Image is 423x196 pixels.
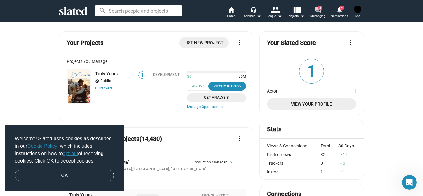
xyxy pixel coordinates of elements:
mat-icon: view_list [292,5,301,14]
a: Cookie Policy [27,143,57,149]
span: $5M [236,74,246,79]
a: dismiss cookie message [15,170,114,181]
span: Production Manager [192,160,227,165]
span: View Your Profile [272,98,351,110]
div: Services [244,12,261,20]
div: 0 [338,161,356,166]
div: 1 [321,169,338,174]
mat-icon: arrow_drop_down [255,12,263,20]
dd: 1 [333,87,356,94]
iframe: Intercom live chat [402,175,417,190]
div: Views & Connections [267,143,321,148]
span: $0 [187,74,191,79]
a: List New Project [179,37,229,48]
div: Development [153,72,180,77]
button: View Matches [208,82,246,91]
a: View Your Profile [267,98,356,110]
mat-icon: forum [315,7,321,13]
button: Services [242,6,264,20]
input: Search people and projects [95,5,182,16]
span: Public [100,79,111,84]
span: Notifications [331,12,348,20]
mat-icon: arrow_drop_down [276,12,283,20]
dt: Actor [267,87,333,94]
span: Home [227,12,235,20]
button: People [264,6,285,20]
mat-icon: more_vert [236,39,243,46]
button: Projects [285,6,307,20]
div: People [267,12,282,20]
div: 32 [321,152,338,157]
mat-icon: more_vert [236,135,243,142]
div: Profile views [267,152,321,157]
div: View Matches [212,83,242,89]
mat-icon: arrow_drop_up [339,170,343,174]
div: Total [321,143,338,148]
mat-icon: people [271,5,280,14]
div: 1 [338,169,356,174]
mat-icon: more_vert [347,39,354,46]
a: opt-out [63,151,78,156]
div: 15 [338,152,356,157]
mat-icon: home [227,6,235,14]
div: [GEOGRAPHIC_DATA], [GEOGRAPHIC_DATA], [GEOGRAPHIC_DATA] [96,167,235,172]
div: Intros [267,169,321,174]
a: 4Notifications [329,6,350,20]
mat-icon: notifications [336,7,342,12]
a: Home [220,6,242,20]
span: Welcome! Slated uses cookies as described in our , which includes instructions on how to of recei... [15,135,114,165]
mat-icon: headset_mic [251,7,256,12]
button: Jessica FrewMe [350,4,365,20]
div: Trackers [267,161,321,166]
mat-card-title: Your Projects [67,39,103,47]
span: 20 [227,160,235,165]
div: cookieconsent [5,125,124,191]
span: (14,480) [139,135,162,142]
span: 1 [139,72,146,78]
div: 0 [321,161,338,166]
a: Manage Opportunities [187,105,246,110]
a: 6 Trackers [95,86,112,90]
span: 1 [299,59,324,83]
span: 3 [318,6,322,10]
span: List New Project [184,37,224,48]
span: Me [355,12,360,20]
a: Truly Yours [67,69,91,104]
span: s [111,86,112,90]
mat-icon: arrow_drop_up [339,152,343,157]
div: Projects You Manage [67,59,246,64]
div: 30 Days [338,143,356,148]
img: Truly Yours [68,70,90,103]
mat-icon: arrow_drop_down [299,12,306,20]
mat-card-title: Your Slated Score [267,39,316,47]
span: Active [187,82,213,91]
mat-card-title: Stats [267,125,281,133]
mat-icon: arrow_drop_up [339,161,343,165]
a: Truly Yours [95,71,118,76]
span: Projects [288,12,305,20]
a: 3Messaging [307,6,329,20]
span: Get Analysis [191,94,242,101]
a: Get Analysis [187,93,246,102]
span: 4 [340,6,344,10]
img: Jessica Frew [354,6,361,13]
span: Messaging [310,12,325,20]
